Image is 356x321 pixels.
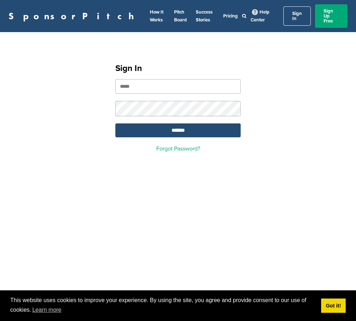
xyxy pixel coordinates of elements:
[223,13,238,19] a: Pricing
[328,292,350,315] iframe: Button to launch messaging window
[283,6,311,26] a: Sign In
[315,4,347,28] a: Sign Up Free
[321,299,346,313] a: dismiss cookie message
[10,296,315,315] span: This website uses cookies to improve your experience. By using the site, you agree and provide co...
[31,305,63,315] a: learn more about cookies
[9,11,138,21] a: SponsorPitch
[115,62,241,75] h1: Sign In
[150,9,163,23] a: How It Works
[196,9,213,23] a: Success Stories
[156,145,200,152] a: Forgot Password?
[251,8,269,24] a: Help Center
[174,9,187,23] a: Pitch Board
